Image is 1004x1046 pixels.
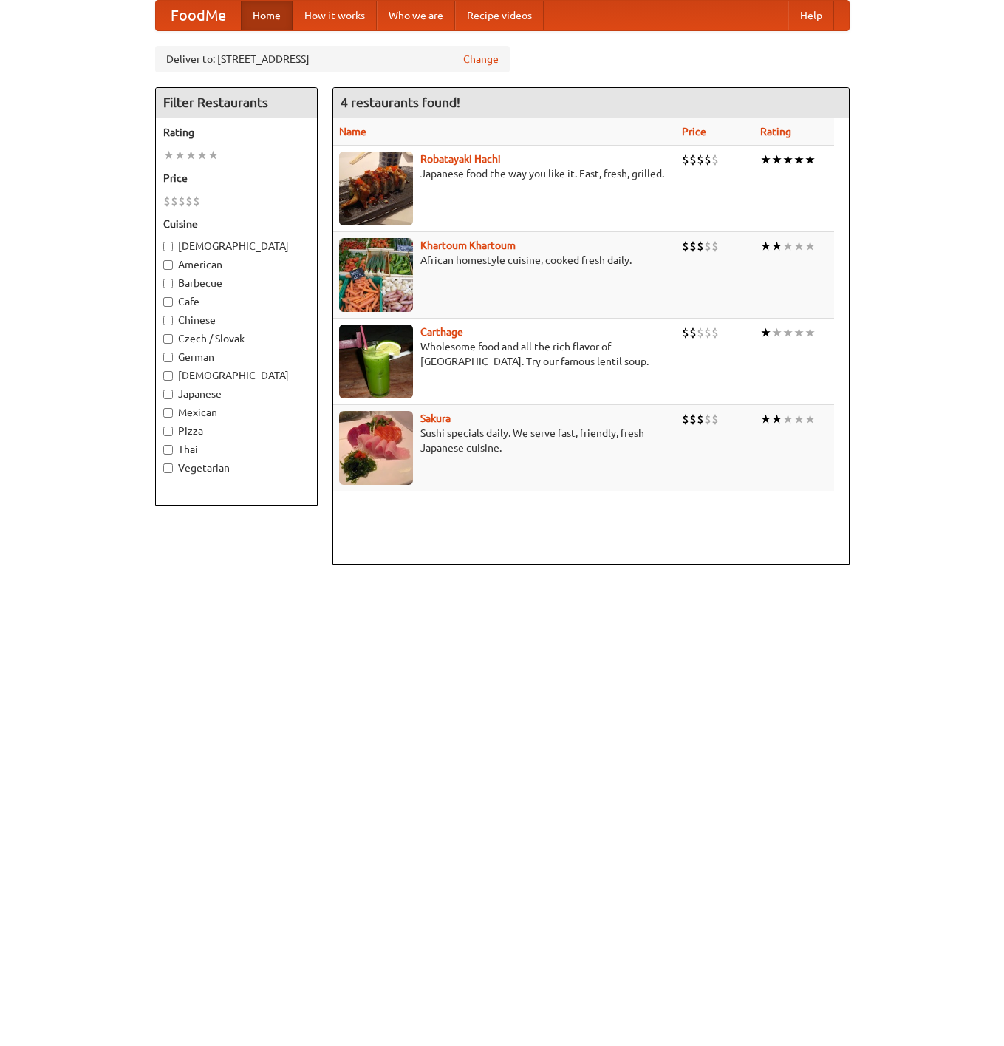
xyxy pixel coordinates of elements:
a: Carthage [420,326,463,338]
input: Chinese [163,316,173,325]
p: Wholesome food and all the rich flavor of [GEOGRAPHIC_DATA]. Try our famous lentil soup. [339,339,670,369]
li: ★ [760,411,771,427]
li: ★ [805,152,816,168]
li: $ [711,152,719,168]
a: Name [339,126,366,137]
input: Japanese [163,390,173,399]
img: carthage.jpg [339,325,413,398]
li: $ [689,238,697,254]
label: Chinese [163,313,310,327]
li: $ [163,193,171,209]
li: ★ [163,147,174,163]
li: $ [689,325,697,341]
input: American [163,260,173,270]
a: Recipe videos [455,1,544,30]
li: ★ [197,147,208,163]
li: ★ [771,238,782,254]
li: $ [178,193,185,209]
li: $ [193,193,200,209]
li: $ [171,193,178,209]
li: $ [697,325,704,341]
li: ★ [760,325,771,341]
li: ★ [805,411,816,427]
label: Czech / Slovak [163,331,310,346]
label: Pizza [163,424,310,438]
li: $ [704,411,711,427]
a: How it works [293,1,377,30]
li: $ [682,152,689,168]
p: African homestyle cuisine, cooked fresh daily. [339,253,670,268]
p: Japanese food the way you like it. Fast, fresh, grilled. [339,166,670,181]
label: [DEMOGRAPHIC_DATA] [163,368,310,383]
li: $ [704,325,711,341]
label: German [163,350,310,364]
input: Czech / Slovak [163,334,173,344]
li: $ [711,411,719,427]
label: Vegetarian [163,461,310,475]
li: ★ [793,325,805,341]
a: Who we are [377,1,455,30]
label: Mexican [163,405,310,420]
li: ★ [760,152,771,168]
li: $ [682,238,689,254]
ng-pluralize: 4 restaurants found! [341,95,460,109]
li: $ [711,238,719,254]
input: Thai [163,445,173,455]
li: $ [697,238,704,254]
a: Rating [760,126,791,137]
li: ★ [782,152,793,168]
a: FoodMe [156,1,241,30]
li: $ [704,238,711,254]
li: ★ [185,147,197,163]
input: Mexican [163,408,173,418]
li: ★ [771,325,782,341]
img: sakura.jpg [339,411,413,485]
li: $ [697,152,704,168]
input: German [163,353,173,362]
li: ★ [174,147,185,163]
a: Robatayaki Hachi [420,153,501,165]
input: Barbecue [163,279,173,288]
li: ★ [805,238,816,254]
li: $ [711,325,719,341]
li: $ [689,411,697,427]
label: American [163,257,310,272]
li: ★ [782,411,793,427]
a: Khartoum Khartoum [420,240,516,251]
h4: Filter Restaurants [156,88,317,118]
li: ★ [771,152,782,168]
li: ★ [782,325,793,341]
input: [DEMOGRAPHIC_DATA] [163,371,173,381]
li: ★ [793,411,805,427]
a: Change [463,52,499,67]
img: khartoum.jpg [339,238,413,312]
li: $ [704,152,711,168]
img: robatayaki.jpg [339,152,413,225]
a: Price [682,126,706,137]
li: ★ [771,411,782,427]
label: Japanese [163,387,310,401]
a: Sakura [420,412,451,424]
li: ★ [793,152,805,168]
input: Pizza [163,427,173,436]
label: Thai [163,442,310,457]
li: $ [697,411,704,427]
h5: Cuisine [163,217,310,231]
li: ★ [760,238,771,254]
li: ★ [782,238,793,254]
label: Barbecue [163,276,310,291]
p: Sushi specials daily. We serve fast, friendly, fresh Japanese cuisine. [339,426,670,455]
li: $ [185,193,193,209]
li: ★ [793,238,805,254]
li: $ [682,325,689,341]
li: ★ [208,147,219,163]
li: $ [682,411,689,427]
h5: Rating [163,125,310,140]
h5: Price [163,171,310,186]
input: [DEMOGRAPHIC_DATA] [163,242,173,251]
a: Home [241,1,293,30]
